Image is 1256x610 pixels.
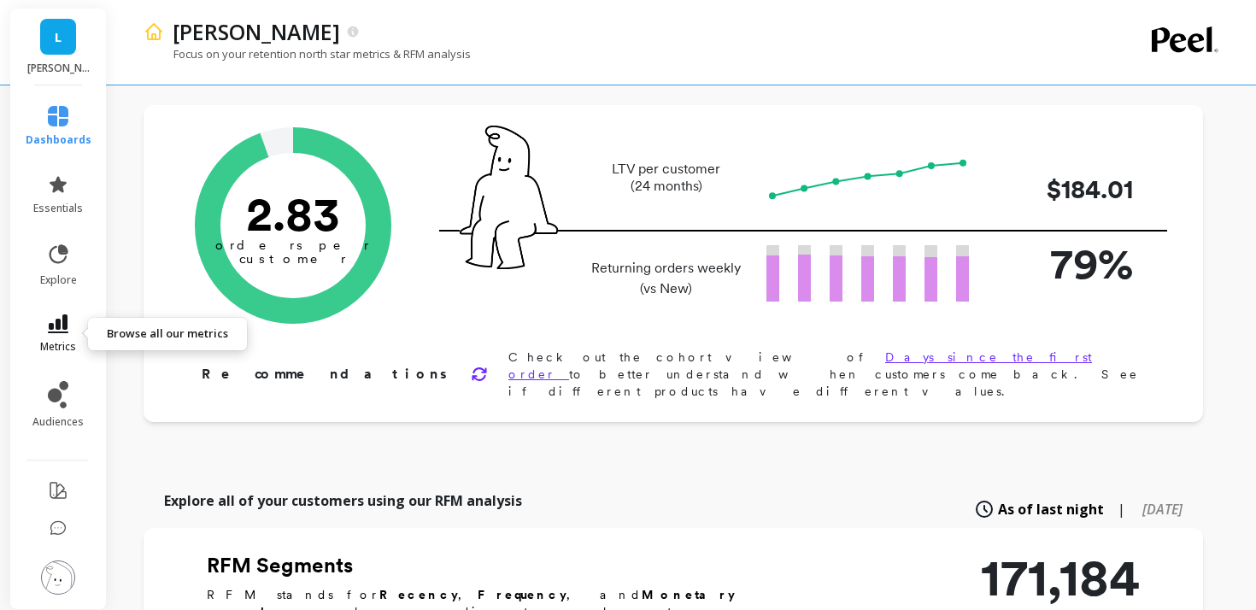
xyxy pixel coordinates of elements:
[41,560,75,595] img: profile picture
[478,588,566,601] b: Frequency
[239,251,348,267] tspan: customer
[1118,499,1125,519] span: |
[173,17,340,46] p: LUCY
[996,170,1133,208] p: $184.01
[202,364,450,384] p: Recommendations
[460,126,558,269] img: pal seatted on line
[379,588,458,601] b: Recency
[144,46,471,62] p: Focus on your retention north star metrics & RFM analysis
[981,552,1140,603] p: 171,184
[998,499,1104,519] span: As of last night
[55,27,62,47] span: L
[40,340,76,354] span: metrics
[246,185,340,242] text: 2.83
[586,258,746,299] p: Returning orders weekly (vs New)
[32,415,84,429] span: audiences
[26,133,91,147] span: dashboards
[207,552,788,579] h2: RFM Segments
[40,273,77,287] span: explore
[144,21,164,42] img: header icon
[33,202,83,215] span: essentials
[508,349,1148,400] p: Check out the cohort view of to better understand when customers come back. See if different prod...
[164,490,522,511] p: Explore all of your customers using our RFM analysis
[27,62,90,75] p: LUCY
[1142,500,1183,519] span: [DATE]
[215,238,371,253] tspan: orders per
[996,232,1133,296] p: 79%
[586,161,746,195] p: LTV per customer (24 months)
